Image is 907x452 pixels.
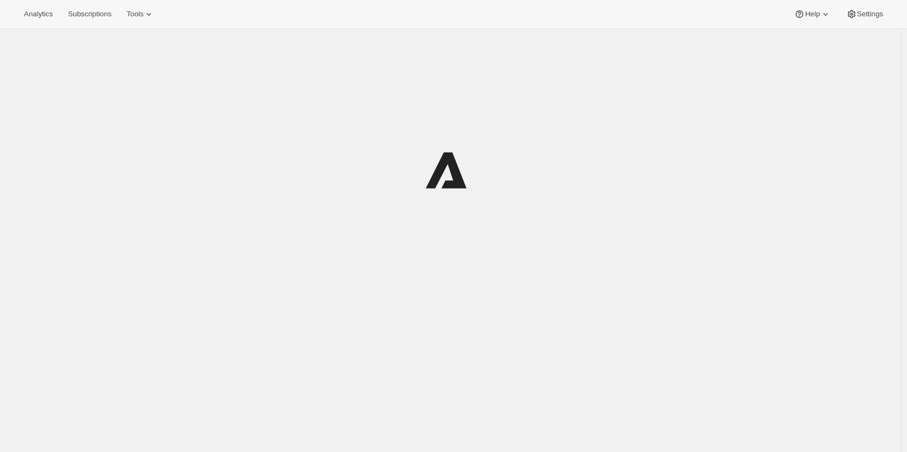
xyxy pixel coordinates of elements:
span: Subscriptions [68,10,111,18]
button: Analytics [17,7,59,22]
span: Analytics [24,10,53,18]
span: Tools [127,10,143,18]
span: Help [805,10,820,18]
button: Settings [840,7,890,22]
button: Subscriptions [61,7,118,22]
button: Tools [120,7,161,22]
span: Settings [857,10,883,18]
button: Help [788,7,837,22]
